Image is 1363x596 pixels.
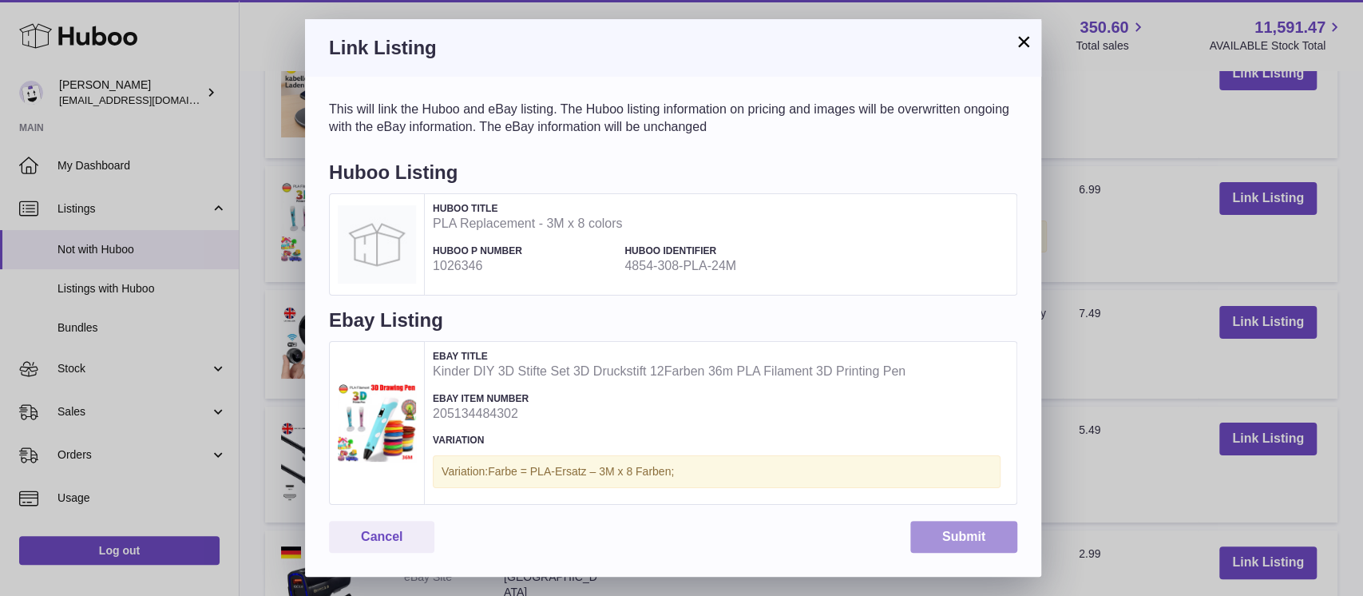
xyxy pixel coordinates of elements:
[433,455,1000,488] div: Variation:
[433,405,616,423] strong: 205134484302
[329,160,1017,193] h4: Huboo Listing
[329,35,1017,61] h3: Link Listing
[338,205,416,284] img: PLA Replacement - 3M x 8 colors
[433,202,1000,215] h4: Huboo Title
[433,434,1000,447] h4: Variation
[433,244,616,257] h4: Huboo P number
[433,215,1000,232] strong: PLA Replacement - 3M x 8 colors
[338,383,416,462] img: Kinder DIY 3D Stifte Set 3D Druckstift 12Farben 36m PLA Filament 3D Printing Pen
[433,363,1000,380] strong: Kinder DIY 3D Stifte Set 3D Druckstift 12Farben 36m PLA Filament 3D Printing Pen
[624,257,808,275] strong: 4854-308-PLA-24M
[910,521,1017,554] button: Submit
[624,244,808,257] h4: Huboo Identifier
[329,521,434,554] button: Cancel
[329,308,1017,341] h4: Ebay Listing
[1014,32,1033,51] button: ×
[488,465,674,478] span: Farbe = PLA-Ersatz – 3M x 8 Farben;
[329,101,1017,135] div: This will link the Huboo and eBay listing. The Huboo listing information on pricing and images wi...
[433,257,616,275] strong: 1026346
[433,392,616,405] h4: Ebay Item Number
[433,350,1000,363] h4: Ebay Title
